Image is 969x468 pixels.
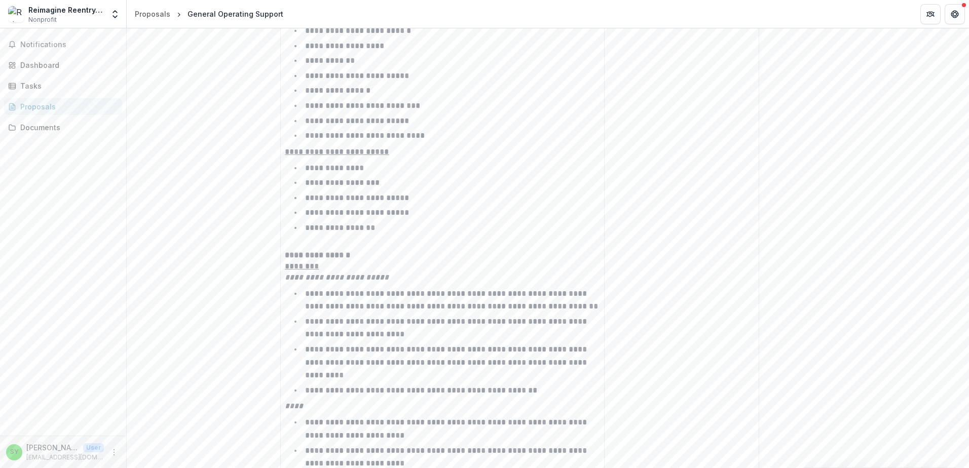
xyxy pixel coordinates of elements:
[10,449,19,455] div: Sydney Yates
[108,4,122,24] button: Open entity switcher
[20,101,114,112] div: Proposals
[20,122,114,133] div: Documents
[4,57,122,73] a: Dashboard
[4,119,122,136] a: Documents
[131,7,174,21] a: Proposals
[4,77,122,94] a: Tasks
[4,36,122,53] button: Notifications
[188,9,283,19] div: General Operating Support
[20,41,118,49] span: Notifications
[20,60,114,70] div: Dashboard
[26,442,79,453] p: [PERSON_NAME]
[20,81,114,91] div: Tasks
[83,443,104,452] p: User
[945,4,965,24] button: Get Help
[135,9,170,19] div: Proposals
[26,453,104,462] p: [EMAIL_ADDRESS][DOMAIN_NAME]
[920,4,941,24] button: Partners
[8,6,24,22] img: Reimagine Reentry, Inc.
[131,7,287,21] nav: breadcrumb
[28,15,57,24] span: Nonprofit
[4,98,122,115] a: Proposals
[28,5,104,15] div: Reimagine Reentry, Inc.
[108,446,120,458] button: More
